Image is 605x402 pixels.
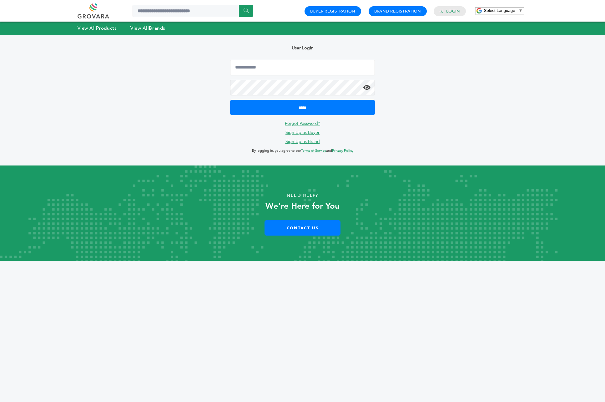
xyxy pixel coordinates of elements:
[265,220,340,236] a: Contact Us
[265,201,340,212] strong: We’re Here for You
[130,25,165,31] a: View AllBrands
[230,60,375,75] input: Email Address
[332,148,353,153] a: Privacy Policy
[133,5,253,17] input: Search a product or brand...
[230,147,375,155] p: By logging in, you agree to our and
[149,25,165,31] strong: Brands
[484,8,523,13] a: Select Language​
[285,130,320,135] a: Sign Up as Buyer
[301,148,326,153] a: Terms of Service
[519,8,523,13] span: ▼
[285,139,320,145] a: Sign Up as Brand
[230,80,375,95] input: Password
[446,8,460,14] a: Login
[310,8,355,14] a: Buyer Registration
[96,25,117,31] strong: Products
[374,8,421,14] a: Brand Registration
[292,45,314,51] b: User Login
[78,25,117,31] a: View AllProducts
[30,191,575,200] p: Need Help?
[484,8,515,13] span: Select Language
[285,120,320,126] a: Forgot Password?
